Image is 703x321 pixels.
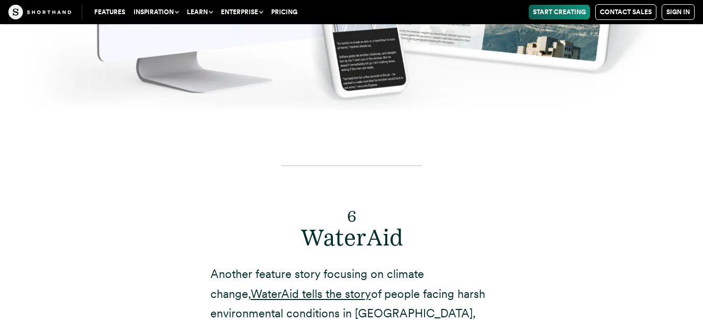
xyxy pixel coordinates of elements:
a: Contact Sales [595,4,656,20]
button: Inspiration [129,5,183,19]
a: Start Creating [529,5,590,19]
a: Sign in [662,4,695,20]
button: Learn [183,5,217,19]
img: The Craft [8,5,71,19]
a: WaterAid tells the story [251,287,371,301]
sub: 6 [347,206,356,226]
a: Pricing [267,5,302,19]
a: Features [90,5,129,19]
button: Enterprise [217,5,267,19]
h2: WaterAid [210,197,493,252]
